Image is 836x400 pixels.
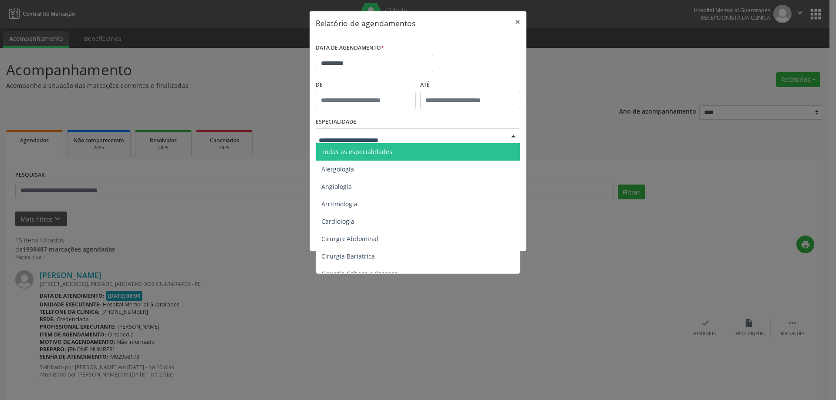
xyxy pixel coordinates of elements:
[321,217,354,225] span: Cardiologia
[316,17,415,29] h5: Relatório de agendamentos
[316,41,384,55] label: DATA DE AGENDAMENTO
[509,11,526,33] button: Close
[321,269,398,278] span: Cirurgia Cabeça e Pescoço
[321,252,375,260] span: Cirurgia Bariatrica
[321,200,357,208] span: Arritmologia
[316,78,416,92] label: De
[321,148,392,156] span: Todas as especialidades
[420,78,520,92] label: ATÉ
[321,165,354,173] span: Alergologia
[316,115,356,129] label: ESPECIALIDADE
[321,235,378,243] span: Cirurgia Abdominal
[321,182,352,191] span: Angiologia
